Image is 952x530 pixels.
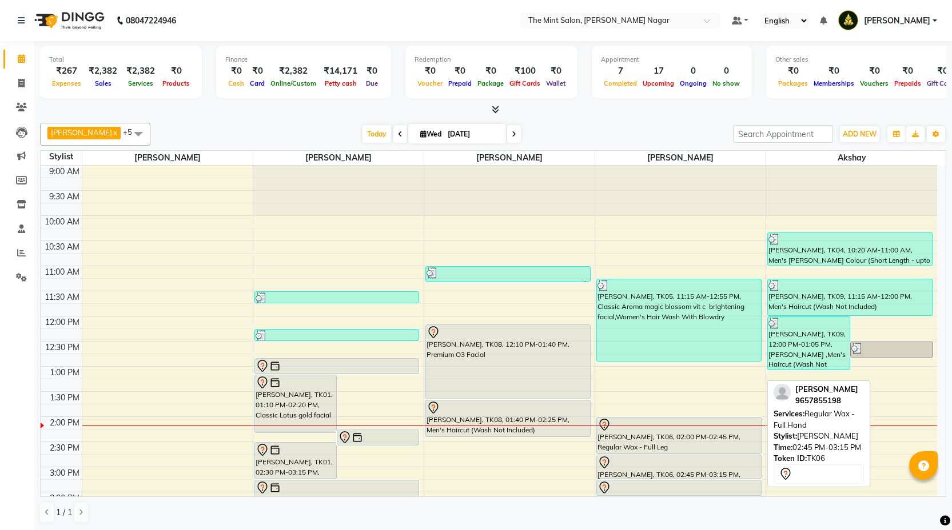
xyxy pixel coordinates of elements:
div: 10:00 AM [42,216,82,228]
img: logo [29,5,107,37]
div: ₹0 [543,65,568,78]
div: 9:00 AM [47,166,82,178]
div: [PERSON_NAME] [774,431,864,442]
span: Today [363,125,391,143]
div: 2:00 PM [47,417,82,429]
span: [PERSON_NAME] [253,151,424,165]
span: Ongoing [677,79,710,87]
span: Packages [775,79,811,87]
span: Wallet [543,79,568,87]
iframe: chat widget [904,484,941,519]
div: [PERSON_NAME], TK06, 03:15 PM-03:35 PM, Eyebrows Threading [597,480,761,495]
div: Appointment [601,55,743,65]
span: Akshay [766,151,937,165]
div: [PERSON_NAME], TK05, 11:15 AM-12:55 PM, Classic Aroma magic blossom vit c brightening facial,Wome... [597,279,761,361]
div: [PERSON_NAME], TK01, 02:30 PM-03:15 PM, Regular Wax - Full Leg [255,443,336,479]
div: ₹0 [160,65,193,78]
div: 02:45 PM-03:15 PM [774,442,864,453]
span: [PERSON_NAME] [595,151,766,165]
div: ₹0 [362,65,382,78]
div: ₹0 [445,65,475,78]
img: Dhiraj Mirajkar [838,10,858,30]
span: Sales [92,79,114,87]
div: 1:30 PM [47,392,82,404]
div: ₹14,171 [319,65,362,78]
b: 08047224946 [126,5,176,37]
div: Stylist [41,151,82,163]
div: ₹267 [49,65,84,78]
div: 17 [640,65,677,78]
div: 2:30 PM [47,442,82,454]
div: 11:00 AM [42,266,82,278]
div: [PERSON_NAME], TK06, 02:45 PM-03:15 PM, Regular Wax - Full Hand [597,455,761,479]
div: 1:00 PM [47,367,82,379]
span: Upcoming [640,79,677,87]
span: ADD NEW [843,130,877,138]
div: 3:30 PM [47,492,82,504]
button: ADD NEW [840,126,879,142]
div: [PERSON_NAME], TK04, 10:20 AM-11:00 AM, Men's [PERSON_NAME] Colour (Short Length - upto 4 inch) [768,233,932,265]
div: [PERSON_NAME], TK06, 02:00 PM-02:45 PM, Regular Wax - Full Leg [597,417,761,453]
div: 12:30 PM [43,342,82,354]
div: 9657855198 [795,395,858,407]
div: [PERSON_NAME], TK01, 01:10 PM-02:20 PM, Classic Lotus gold facial [255,375,336,432]
input: 2025-09-03 [444,126,501,143]
div: 10:30 AM [42,241,82,253]
span: Completed [601,79,640,87]
div: [PERSON_NAME], TK09, 12:00 PM-01:05 PM, [PERSON_NAME] ,Men's Haircut (Wash Not Included),Olive Oi... [768,317,850,370]
span: Time: [774,443,792,452]
span: Wed [417,130,444,138]
span: Online/Custom [268,79,319,87]
span: Petty cash [322,79,360,87]
div: ₹0 [775,65,811,78]
span: [PERSON_NAME] [424,151,595,165]
span: +5 [123,127,141,136]
span: Regular Wax - Full Hand [774,409,855,429]
span: Prepaid [445,79,475,87]
span: Services [125,79,156,87]
span: Memberships [811,79,857,87]
div: 0 [677,65,710,78]
div: [PERSON_NAME], TK11, 12:15 PM-12:30 PM, Women's Hair Wash (Only Wash) [255,330,419,340]
div: Redemption [415,55,568,65]
div: ₹0 [857,65,891,78]
img: profile [774,384,791,401]
div: [PERSON_NAME], TK01, 12:50 PM-01:10 PM, Eyebrows Threading [255,359,419,374]
div: ₹2,382 [268,65,319,78]
span: No show [710,79,743,87]
div: [PERSON_NAME], TK09, 12:30 PM-12:50 PM, Basic Head Massage [851,342,933,357]
span: [PERSON_NAME] [795,384,858,394]
span: [PERSON_NAME] [864,15,930,27]
div: [PERSON_NAME], TK09, 11:15 AM-12:00 PM, Men's Haircut (Wash Not Included) [768,279,932,315]
div: [PERSON_NAME], TK08, 01:40 PM-02:25 PM, Men's Haircut (Wash Not Included) [426,400,590,436]
div: [PERSON_NAME], TK04, 11:00 AM-11:20 AM, Back Massage [426,267,590,282]
div: Finance [225,55,382,65]
span: Cash [225,79,247,87]
div: ₹0 [415,65,445,78]
span: Stylist: [774,431,797,440]
span: Prepaids [891,79,924,87]
div: ₹2,382 [122,65,160,78]
div: [PERSON_NAME], TK08, 12:10 PM-01:40 PM, Premium O3 Facial [426,325,590,399]
div: ₹0 [475,65,507,78]
div: [PERSON_NAME], TK10, 11:30 AM-11:45 AM, Women's Premium Hair Wash (Only Wash) [255,292,419,303]
span: Products [160,79,193,87]
span: Vouchers [857,79,891,87]
div: ₹0 [811,65,857,78]
div: 12:00 PM [43,316,82,328]
span: [PERSON_NAME] [51,128,112,137]
span: Voucher [415,79,445,87]
span: Card [247,79,268,87]
div: TK06 [774,453,864,464]
span: Expenses [49,79,84,87]
div: ₹2,382 [84,65,122,78]
div: ₹0 [225,65,247,78]
span: Due [363,79,381,87]
span: Gift Cards [507,79,543,87]
div: 9:30 AM [47,191,82,203]
div: ₹0 [891,65,924,78]
div: [PERSON_NAME], TK01, 03:15 PM-03:45 PM, Regular Wax - Full Hand [255,480,419,504]
div: Total [49,55,193,65]
div: ₹0 [247,65,268,78]
span: Services: [774,409,804,418]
